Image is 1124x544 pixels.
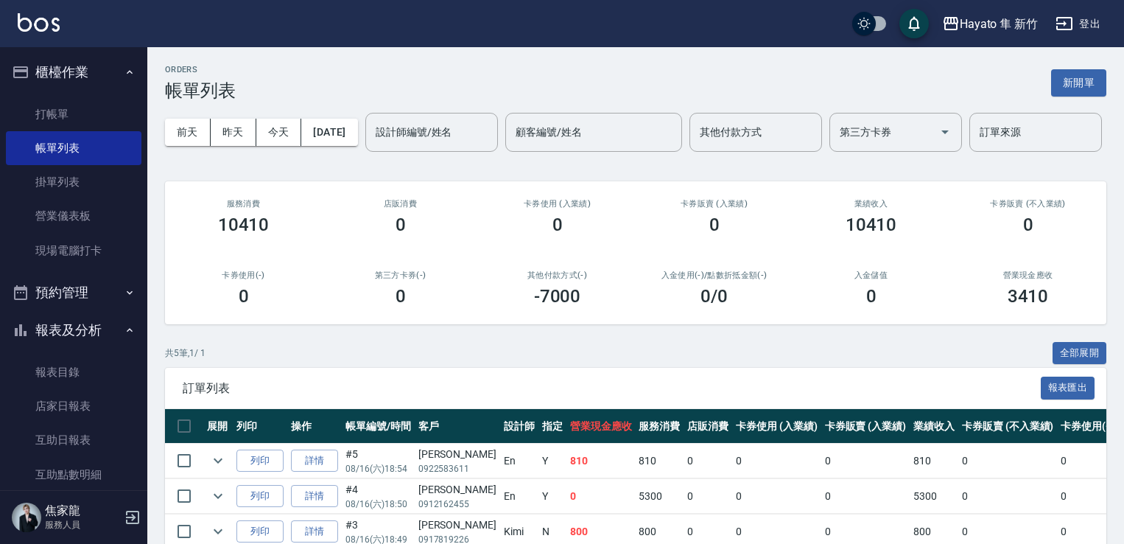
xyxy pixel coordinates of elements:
p: 服務人員 [45,518,120,531]
button: 列印 [236,450,284,472]
td: 0 [821,444,910,478]
p: 0922583611 [418,462,496,475]
td: 810 [635,444,684,478]
button: 櫃檯作業 [6,53,141,91]
td: #4 [342,479,415,514]
h3: -7000 [534,286,581,307]
td: 5300 [635,479,684,514]
img: Person [12,503,41,532]
div: Hayato 隼 新竹 [960,15,1038,33]
a: 打帳單 [6,97,141,131]
h3: 服務消費 [183,199,304,209]
h2: 業績收入 [810,199,932,209]
th: 營業現金應收 [566,409,636,444]
h2: ORDERS [165,65,236,74]
button: Open [933,120,957,144]
a: 互助點數明細 [6,458,141,492]
a: 店家日報表 [6,389,141,423]
th: 列印 [233,409,287,444]
h2: 入金儲值 [810,271,932,280]
button: 報表匯出 [1041,377,1095,400]
h5: 焦家龍 [45,503,120,518]
h3: 0 [1023,215,1033,235]
h3: 10410 [218,215,270,235]
td: Y [538,479,566,514]
h3: 0 /0 [700,286,728,307]
div: [PERSON_NAME] [418,517,496,533]
button: 今天 [256,119,302,146]
th: 服務消費 [635,409,684,444]
a: 詳情 [291,520,338,543]
div: [PERSON_NAME] [418,482,496,498]
p: 08/16 (六) 18:54 [345,462,411,475]
td: 0 [821,479,910,514]
a: 現場電腦打卡 [6,234,141,268]
th: 卡券使用 (入業績) [732,409,821,444]
a: 互助日報表 [6,423,141,457]
h3: 帳單列表 [165,80,236,101]
h2: 營業現金應收 [967,271,1089,280]
a: 報表目錄 [6,355,141,389]
h3: 0 [709,215,720,235]
h2: 店販消費 [340,199,461,209]
a: 詳情 [291,485,338,508]
h2: 卡券販賣 (不入業績) [967,199,1089,209]
button: 報表及分析 [6,311,141,349]
h2: 第三方卡券(-) [340,271,461,280]
a: 帳單列表 [6,131,141,165]
h3: 3410 [1008,286,1049,307]
button: 昨天 [211,119,256,146]
button: [DATE] [301,119,357,146]
td: 0 [1057,479,1117,514]
p: 0912162455 [418,498,496,511]
td: Y [538,444,566,478]
th: 客戶 [415,409,500,444]
th: 帳單編號/時間 [342,409,415,444]
a: 掛單列表 [6,165,141,199]
h2: 卡券使用 (入業績) [496,199,618,209]
a: 詳情 [291,450,338,472]
th: 設計師 [500,409,538,444]
td: 0 [958,444,1057,478]
p: 08/16 (六) 18:50 [345,498,411,511]
th: 店販消費 [684,409,732,444]
td: 5300 [910,479,958,514]
th: 卡券販賣 (入業績) [821,409,910,444]
th: 業績收入 [910,409,958,444]
th: 卡券販賣 (不入業績) [958,409,1057,444]
h3: 0 [866,286,877,307]
td: 0 [732,479,821,514]
td: 0 [684,444,732,478]
img: Logo [18,13,60,32]
th: 操作 [287,409,342,444]
div: [PERSON_NAME] [418,447,496,462]
td: 810 [566,444,636,478]
p: 共 5 筆, 1 / 1 [165,346,206,360]
td: #5 [342,444,415,478]
th: 指定 [538,409,566,444]
button: 前天 [165,119,211,146]
h2: 其他付款方式(-) [496,271,618,280]
h2: 卡券販賣 (入業績) [653,199,775,209]
a: 報表匯出 [1041,380,1095,394]
a: 營業儀表板 [6,199,141,233]
td: 0 [684,479,732,514]
td: 0 [958,479,1057,514]
span: 訂單列表 [183,381,1041,396]
button: 登出 [1050,10,1106,38]
h3: 0 [396,215,406,235]
button: expand row [207,450,229,472]
td: 810 [910,444,958,478]
td: 0 [732,444,821,478]
td: 0 [566,479,636,514]
h2: 卡券使用(-) [183,271,304,280]
button: 預約管理 [6,273,141,312]
button: Hayato 隼 新竹 [936,9,1044,39]
td: En [500,444,538,478]
h3: 0 [239,286,249,307]
h3: 0 [552,215,563,235]
button: expand row [207,520,229,543]
button: 列印 [236,520,284,543]
h3: 10410 [846,215,897,235]
button: 新開單 [1051,69,1106,97]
